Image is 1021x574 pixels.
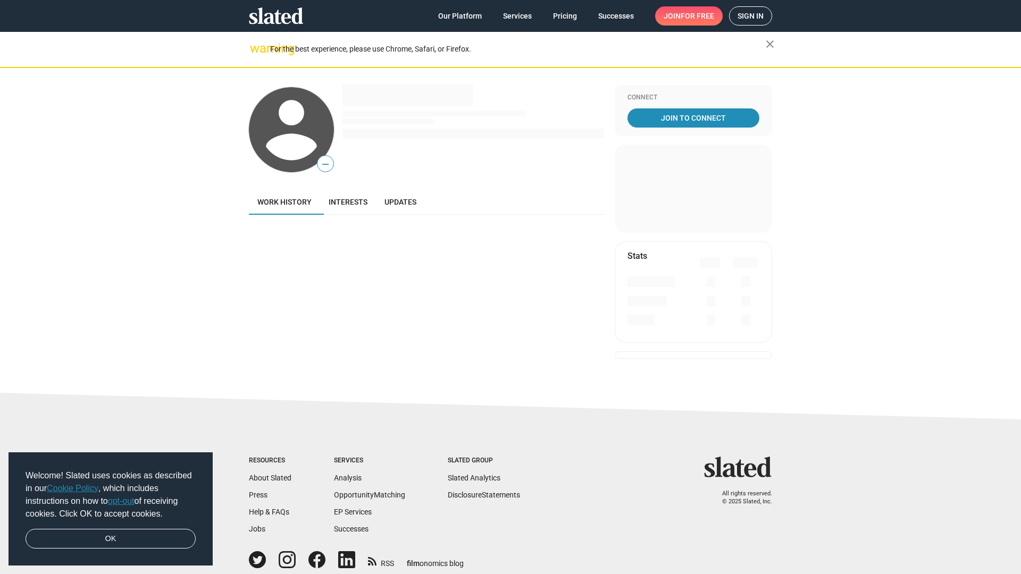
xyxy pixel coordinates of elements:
[334,525,369,533] a: Successes
[448,457,520,465] div: Slated Group
[407,550,464,569] a: filmonomics blog
[249,474,291,482] a: About Slated
[249,189,320,215] a: Work history
[320,189,376,215] a: Interests
[764,38,776,50] mat-icon: close
[368,552,394,569] a: RSS
[664,6,714,26] span: Join
[334,474,362,482] a: Analysis
[503,6,532,26] span: Services
[655,6,723,26] a: Joinfor free
[738,7,764,25] span: Sign in
[47,484,98,493] a: Cookie Policy
[249,491,267,499] a: Press
[249,457,291,465] div: Resources
[681,6,714,26] span: for free
[334,491,405,499] a: OpportunityMatching
[627,94,759,102] div: Connect
[430,6,490,26] a: Our Platform
[448,491,520,499] a: DisclosureStatements
[545,6,585,26] a: Pricing
[438,6,482,26] span: Our Platform
[250,42,263,55] mat-icon: warning
[334,457,405,465] div: Services
[257,198,312,206] span: Work history
[376,189,425,215] a: Updates
[329,198,367,206] span: Interests
[598,6,634,26] span: Successes
[448,474,500,482] a: Slated Analytics
[553,6,577,26] span: Pricing
[9,452,213,566] div: cookieconsent
[627,250,647,261] mat-card-title: Stats
[627,108,759,128] a: Join To Connect
[26,469,196,520] span: Welcome! Slated uses cookies as described in our , which includes instructions on how to of recei...
[26,529,196,549] a: dismiss cookie message
[249,525,265,533] a: Jobs
[384,198,416,206] span: Updates
[495,6,540,26] a: Services
[630,108,757,128] span: Join To Connect
[108,496,135,505] a: opt-out
[317,157,333,171] span: —
[334,508,372,516] a: EP Services
[249,508,289,516] a: Help & FAQs
[270,42,766,56] div: For the best experience, please use Chrome, Safari, or Firefox.
[590,6,642,26] a: Successes
[729,6,772,26] a: Sign in
[711,490,772,505] p: All rights reserved. © 2025 Slated, Inc.
[407,559,420,568] span: film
